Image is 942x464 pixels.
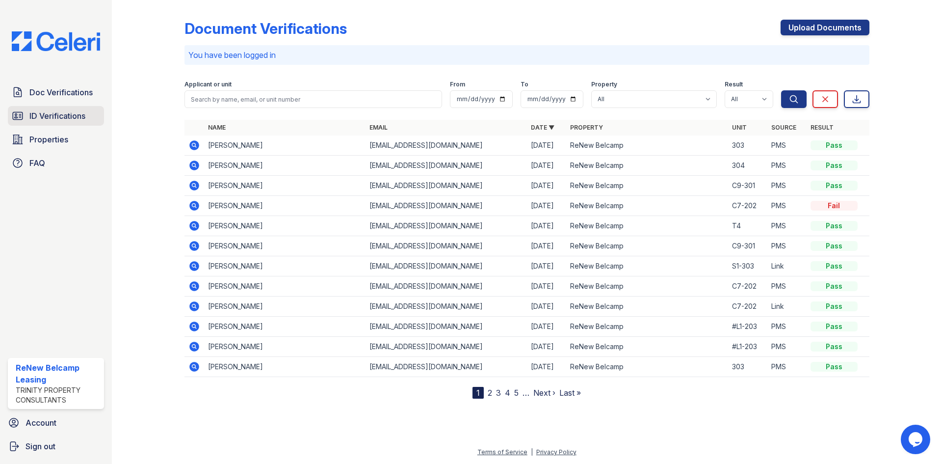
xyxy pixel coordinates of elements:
td: [EMAIL_ADDRESS][DOMAIN_NAME] [366,297,527,317]
td: [EMAIL_ADDRESS][DOMAIN_NAME] [366,276,527,297]
span: Properties [29,134,68,145]
td: [PERSON_NAME] [204,216,366,236]
div: Pass [811,322,858,331]
div: Pass [811,281,858,291]
td: PMS [767,176,807,196]
td: PMS [767,196,807,216]
td: [PERSON_NAME] [204,297,366,317]
td: PMS [767,337,807,357]
td: ReNew Belcamp [566,317,728,337]
td: [DATE] [527,337,566,357]
td: ReNew Belcamp [566,216,728,236]
td: [DATE] [527,276,566,297]
td: 304 [728,156,767,176]
td: ReNew Belcamp [566,136,728,156]
input: Search by name, email, or unit number [184,90,442,108]
td: ReNew Belcamp [566,276,728,297]
div: Document Verifications [184,20,347,37]
a: ID Verifications [8,106,104,126]
label: Result [725,81,743,88]
td: [PERSON_NAME] [204,156,366,176]
a: 3 [496,388,501,398]
a: Date ▼ [531,124,554,131]
div: Pass [811,301,858,311]
td: [EMAIL_ADDRESS][DOMAIN_NAME] [366,236,527,256]
div: Fail [811,201,858,211]
span: ID Verifications [29,110,85,122]
div: 1 [472,387,484,399]
td: [PERSON_NAME] [204,176,366,196]
td: C7-202 [728,196,767,216]
td: [DATE] [527,196,566,216]
div: Pass [811,362,858,372]
p: You have been logged in [188,49,865,61]
td: [DATE] [527,136,566,156]
div: Pass [811,161,858,170]
td: ReNew Belcamp [566,176,728,196]
div: ReNew Belcamp Leasing [16,362,100,385]
td: C9-301 [728,176,767,196]
td: [DATE] [527,156,566,176]
iframe: chat widget [901,425,932,454]
td: [EMAIL_ADDRESS][DOMAIN_NAME] [366,196,527,216]
div: Pass [811,241,858,251]
td: C7-202 [728,276,767,297]
a: Email [369,124,388,131]
td: PMS [767,216,807,236]
a: Name [208,124,226,131]
td: PMS [767,276,807,297]
a: Sign out [4,437,108,456]
span: Sign out [26,440,55,452]
td: [DATE] [527,176,566,196]
img: CE_Logo_Blue-a8612792a0a2168367f1c8372b55b34899dd931a85d93a1a3d3e32e68fde9ad4.png [4,31,108,51]
td: Link [767,256,807,276]
td: T4 [728,216,767,236]
td: ReNew Belcamp [566,337,728,357]
span: … [523,387,529,399]
td: C9-301 [728,236,767,256]
label: Applicant or unit [184,81,232,88]
td: Link [767,297,807,317]
td: [DATE] [527,357,566,377]
span: Doc Verifications [29,86,93,98]
div: Trinity Property Consultants [16,385,100,405]
div: Pass [811,181,858,191]
td: ReNew Belcamp [566,256,728,276]
div: | [531,448,533,456]
a: Account [4,413,108,433]
a: 5 [514,388,519,398]
td: PMS [767,317,807,337]
a: 4 [505,388,510,398]
a: Source [771,124,796,131]
td: 303 [728,357,767,377]
span: FAQ [29,157,45,169]
td: [DATE] [527,256,566,276]
td: [EMAIL_ADDRESS][DOMAIN_NAME] [366,176,527,196]
td: [EMAIL_ADDRESS][DOMAIN_NAME] [366,337,527,357]
td: PMS [767,156,807,176]
a: Result [811,124,834,131]
td: [EMAIL_ADDRESS][DOMAIN_NAME] [366,256,527,276]
td: [EMAIL_ADDRESS][DOMAIN_NAME] [366,317,527,337]
td: S1-303 [728,256,767,276]
td: ReNew Belcamp [566,357,728,377]
a: Property [570,124,603,131]
td: PMS [767,236,807,256]
a: Upload Documents [781,20,869,35]
a: Next › [533,388,555,398]
a: 2 [488,388,492,398]
td: C7-202 [728,297,767,317]
td: 303 [728,136,767,156]
a: Unit [732,124,747,131]
td: [EMAIL_ADDRESS][DOMAIN_NAME] [366,136,527,156]
td: [PERSON_NAME] [204,256,366,276]
td: [PERSON_NAME] [204,196,366,216]
td: [EMAIL_ADDRESS][DOMAIN_NAME] [366,216,527,236]
a: Doc Verifications [8,82,104,102]
td: [EMAIL_ADDRESS][DOMAIN_NAME] [366,156,527,176]
td: ReNew Belcamp [566,156,728,176]
td: [PERSON_NAME] [204,337,366,357]
td: [DATE] [527,297,566,317]
a: Last » [559,388,581,398]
